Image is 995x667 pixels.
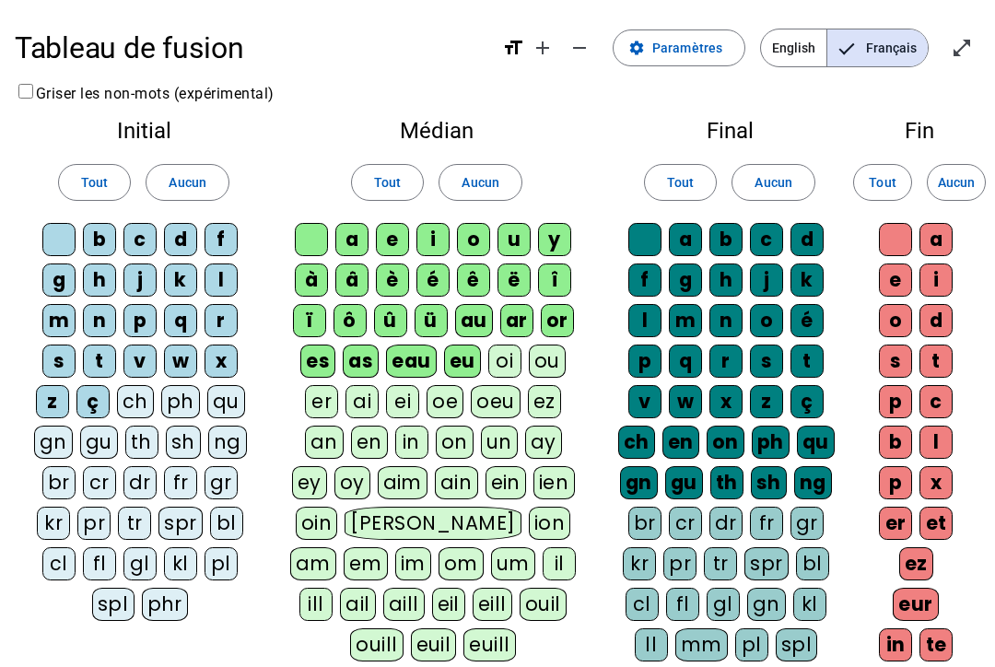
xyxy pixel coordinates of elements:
div: eu [444,345,481,378]
div: s [879,345,912,378]
div: euil [411,628,457,661]
div: z [36,385,69,418]
div: eil [432,588,466,621]
div: tr [118,507,151,540]
div: ng [794,466,832,499]
h2: Fin [873,120,966,142]
div: è [376,263,409,297]
div: i [919,263,953,297]
span: Aucun [169,171,205,193]
span: Paramètres [652,37,722,59]
div: t [790,345,824,378]
button: Entrer en plein écran [943,29,980,66]
div: i [416,223,450,256]
div: o [457,223,490,256]
input: Griser les non-mots (expérimental) [18,84,33,99]
div: cr [83,466,116,499]
button: Aucun [439,164,521,201]
div: x [919,466,953,499]
div: j [750,263,783,297]
div: gu [665,466,703,499]
div: d [164,223,197,256]
div: ouill [350,628,403,661]
div: th [125,426,158,459]
div: gr [790,507,824,540]
div: kl [793,588,826,621]
div: v [123,345,157,378]
div: c [750,223,783,256]
h2: Final [615,120,844,142]
div: ez [899,547,933,580]
div: oi [488,345,521,378]
div: y [538,223,571,256]
div: aim [378,466,428,499]
div: t [919,345,953,378]
div: fr [164,466,197,499]
div: au [455,304,493,337]
button: Diminuer la taille de la police [561,29,598,66]
div: n [709,304,743,337]
div: ain [435,466,478,499]
div: kr [623,547,656,580]
div: en [351,426,388,459]
mat-button-toggle-group: Language selection [760,29,929,67]
div: th [710,466,743,499]
div: sh [166,426,201,459]
button: Aucun [146,164,228,201]
div: [PERSON_NAME] [345,507,521,540]
div: oeu [471,385,521,418]
div: em [344,547,388,580]
div: er [879,507,912,540]
button: Tout [58,164,131,201]
button: Tout [644,164,717,201]
button: Augmenter la taille de la police [524,29,561,66]
div: é [416,263,450,297]
div: ç [76,385,110,418]
div: ey [292,466,327,499]
div: l [919,426,953,459]
div: t [83,345,116,378]
span: Français [827,29,928,66]
div: aill [383,588,425,621]
div: oin [296,507,338,540]
div: on [436,426,474,459]
div: s [42,345,76,378]
mat-icon: open_in_full [951,37,973,59]
div: br [628,507,661,540]
div: dr [123,466,157,499]
div: k [790,263,824,297]
div: e [376,223,409,256]
button: Paramètres [613,29,745,66]
div: h [83,263,116,297]
h1: Tableau de fusion [15,18,487,77]
div: o [879,304,912,337]
div: oy [334,466,370,499]
div: gn [34,426,73,459]
div: gu [80,426,118,459]
div: am [290,547,336,580]
div: ou [529,345,566,378]
div: f [628,263,661,297]
div: kl [164,547,197,580]
div: pl [735,628,768,661]
div: ein [486,466,527,499]
div: pr [77,507,111,540]
mat-icon: remove [568,37,591,59]
div: r [709,345,743,378]
div: q [164,304,197,337]
div: p [628,345,661,378]
div: c [919,385,953,418]
div: é [790,304,824,337]
div: fr [750,507,783,540]
div: g [669,263,702,297]
div: sh [751,466,787,499]
div: te [919,628,953,661]
div: f [205,223,238,256]
button: Tout [853,164,912,201]
div: û [374,304,407,337]
div: c [123,223,157,256]
div: ay [525,426,562,459]
div: b [709,223,743,256]
span: Aucun [755,171,791,193]
div: b [83,223,116,256]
